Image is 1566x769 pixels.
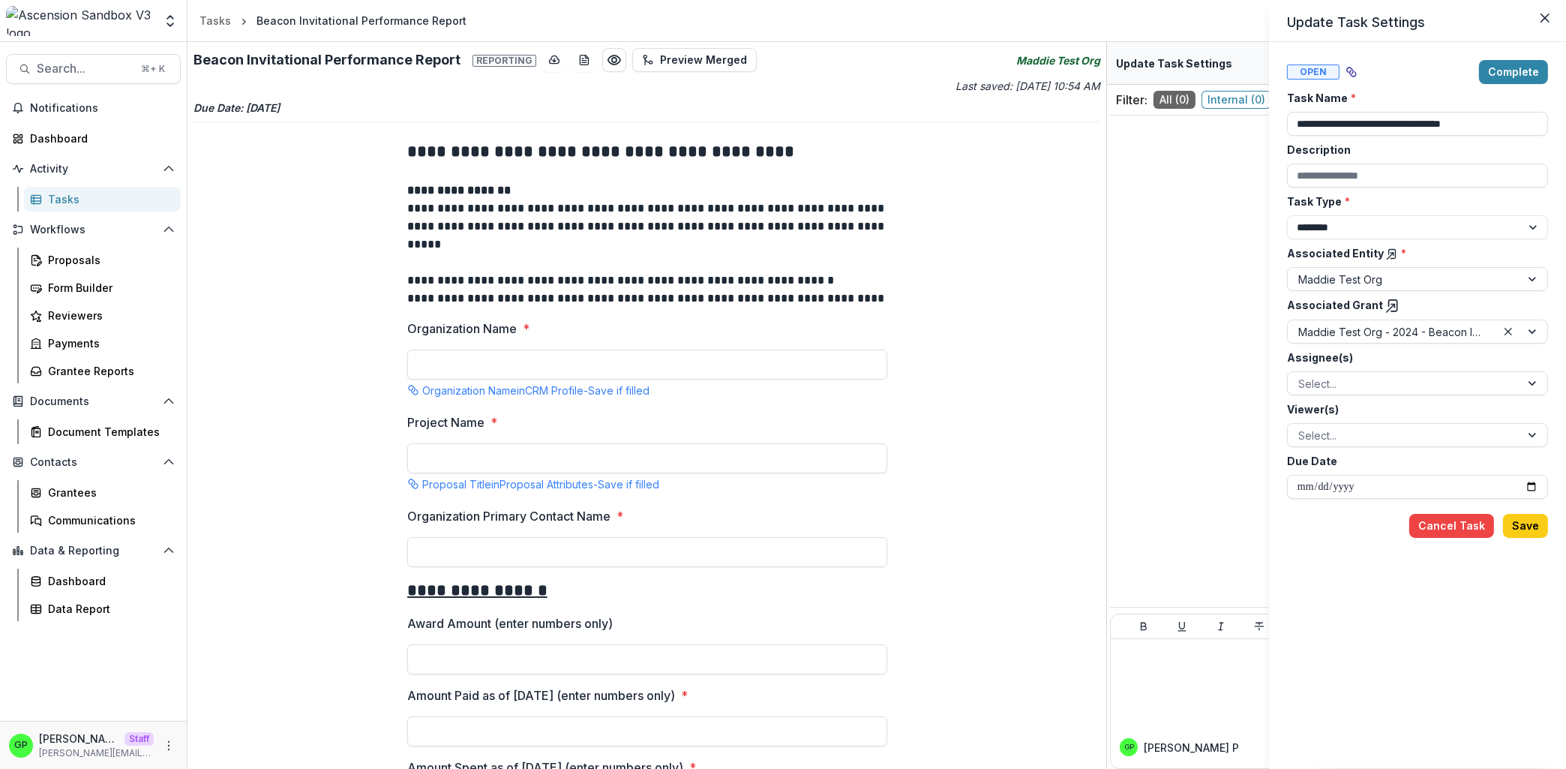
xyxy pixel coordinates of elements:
label: Viewer(s) [1287,401,1539,417]
label: Assignee(s) [1287,350,1539,365]
div: Clear selected options [1499,323,1517,341]
label: Task Type [1287,194,1539,209]
button: Cancel Task [1409,514,1494,538]
button: Close [1533,6,1557,30]
label: Associated Grant [1287,297,1539,314]
label: Due Date [1287,453,1539,469]
span: Open [1287,65,1339,80]
label: Description [1287,142,1539,158]
button: Complete [1479,60,1548,84]
button: Save [1503,514,1548,538]
label: Task Name [1287,90,1539,106]
button: View dependent tasks [1339,60,1363,84]
label: Associated Entity [1287,245,1539,261]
